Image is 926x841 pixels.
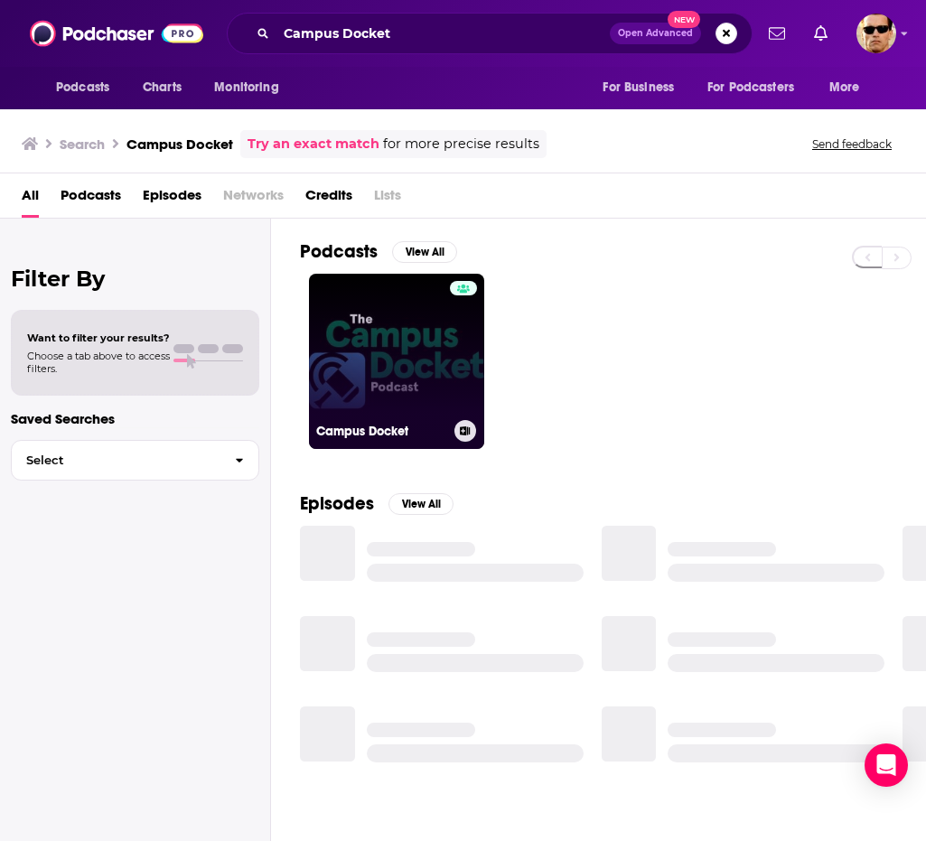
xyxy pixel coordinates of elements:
[12,454,220,466] span: Select
[392,241,457,263] button: View All
[201,70,302,105] button: open menu
[214,75,278,100] span: Monitoring
[300,240,457,263] a: PodcastsView All
[316,424,447,439] h3: Campus Docket
[865,743,908,787] div: Open Intercom Messenger
[61,181,121,218] a: Podcasts
[807,136,897,152] button: Send feedback
[309,274,484,449] a: Campus Docket
[22,181,39,218] a: All
[856,14,896,53] img: User Profile
[248,134,379,154] a: Try an exact match
[305,181,352,218] a: Credits
[829,75,860,100] span: More
[143,75,182,100] span: Charts
[817,70,883,105] button: open menu
[374,181,401,218] span: Lists
[590,70,697,105] button: open menu
[300,492,374,515] h2: Episodes
[388,493,454,515] button: View All
[856,14,896,53] button: Show profile menu
[762,18,792,49] a: Show notifications dropdown
[696,70,820,105] button: open menu
[300,240,378,263] h2: Podcasts
[227,13,753,54] div: Search podcasts, credits, & more...
[707,75,794,100] span: For Podcasters
[11,440,259,481] button: Select
[131,70,192,105] a: Charts
[223,181,284,218] span: Networks
[143,181,201,218] a: Episodes
[60,135,105,153] h3: Search
[610,23,701,44] button: Open AdvancedNew
[383,134,539,154] span: for more precise results
[56,75,109,100] span: Podcasts
[603,75,674,100] span: For Business
[11,266,259,292] h2: Filter By
[30,16,203,51] img: Podchaser - Follow, Share and Rate Podcasts
[126,135,233,153] h3: Campus Docket
[43,70,133,105] button: open menu
[668,11,700,28] span: New
[618,29,693,38] span: Open Advanced
[300,492,454,515] a: EpisodesView All
[807,18,835,49] a: Show notifications dropdown
[11,410,259,427] p: Saved Searches
[276,19,610,48] input: Search podcasts, credits, & more...
[856,14,896,53] span: Logged in as karldevries
[27,350,170,375] span: Choose a tab above to access filters.
[27,332,170,344] span: Want to filter your results?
